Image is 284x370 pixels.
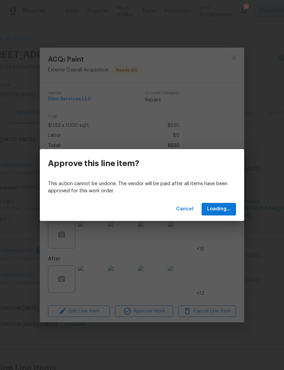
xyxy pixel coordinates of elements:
h3: Approve this line item? [48,159,139,168]
button: Cancel [173,203,196,215]
span: Loading... [207,205,231,213]
p: This action cannot be undone. The vendor will be paid after all items have been approved for this... [48,180,236,195]
span: Cancel [176,205,193,213]
button: Loading... [202,203,236,215]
